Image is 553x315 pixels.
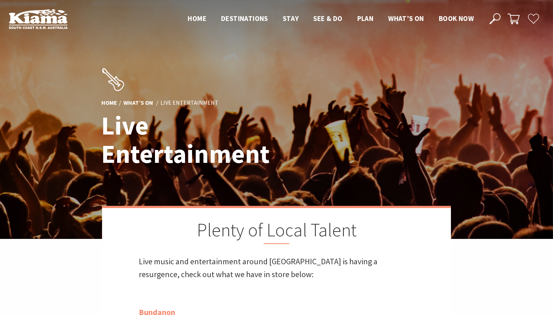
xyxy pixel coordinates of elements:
[123,99,153,107] a: What’s On
[221,14,268,23] span: Destinations
[101,112,309,168] h1: Live Entertainment
[180,13,481,25] nav: Main Menu
[388,14,424,23] span: What’s On
[139,255,414,281] p: Live music and entertainment around [GEOGRAPHIC_DATA] is having a resurgence, check out what we h...
[139,219,414,244] h2: Plenty of Local Talent
[313,14,342,23] span: See & Do
[283,14,299,23] span: Stay
[9,9,68,29] img: Kiama Logo
[439,14,474,23] span: Book now
[357,14,374,23] span: Plan
[160,99,218,108] li: Live Entertainment
[188,14,206,23] span: Home
[101,99,117,107] a: Home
